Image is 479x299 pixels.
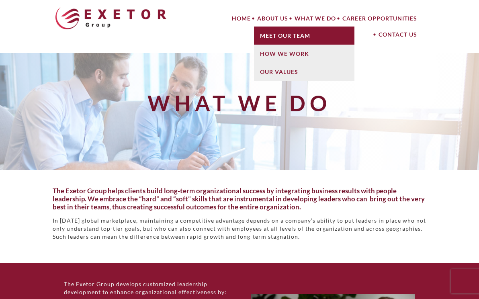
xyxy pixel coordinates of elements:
a: Our Values [254,63,354,81]
a: How We Work [254,45,354,63]
a: Meet Our Team [254,27,354,45]
p: In [DATE] global marketplace, maintaining a competitive advantage depends on a company’s ability ... [53,217,426,241]
a: What We Do [291,10,339,27]
a: Career Opportunities [339,10,420,27]
h5: The Exetor Group helps clients build long-term organizational success by integrating business res... [53,187,426,211]
p: The Exetor Group develops customized leadership development to enhance organizational effectivene... [64,280,228,296]
h1: What We Do [10,91,469,115]
a: About Us [254,10,291,27]
a: Home [229,10,254,27]
a: Contact Us [375,27,420,43]
img: The Exetor Group [55,7,166,29]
